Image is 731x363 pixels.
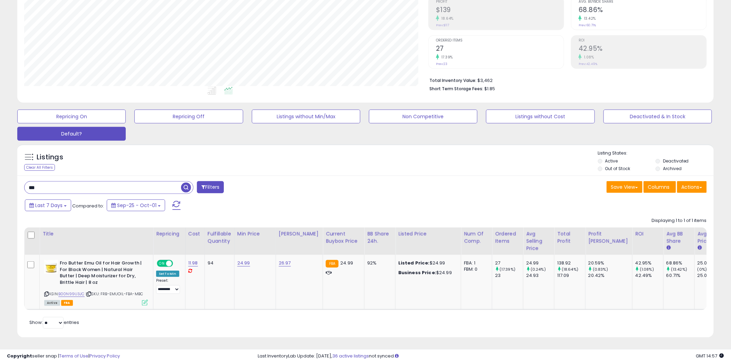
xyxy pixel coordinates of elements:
div: 117.09 [557,272,585,279]
label: Out of Stock [605,166,630,171]
div: 24.99 [526,260,554,266]
h2: 27 [436,45,564,54]
b: Total Inventory Value: [429,77,476,83]
div: 25.01 [697,260,725,266]
h5: Listings [37,152,63,162]
div: 92% [367,260,390,266]
button: Listings without Cost [486,110,595,123]
div: 20.42% [588,272,632,279]
div: Avg Win Price [697,230,723,245]
button: Non Competitive [369,110,477,123]
div: $24.99 [398,260,456,266]
b: Listed Price: [398,260,430,266]
small: 13.42% [582,16,596,21]
b: Fro Butter Emu Oil for Hair Growth | For Black Women | Natural Hair Butter | Deep Moisturizer for... [60,260,144,287]
div: Title [42,230,150,238]
button: Sep-25 - Oct-01 [107,199,165,211]
small: Avg Win Price. [697,245,702,251]
button: Columns [644,181,676,193]
h2: $139 [436,6,564,15]
small: (17.39%) [500,267,515,272]
span: Compared to: [72,203,104,209]
span: Show: entries [29,319,79,326]
b: Business Price: [398,269,436,276]
img: 41z0CrbazzL._SL40_.jpg [44,260,58,274]
li: $3,462 [429,76,702,84]
div: 20.59% [588,260,632,266]
div: Fulfillable Quantity [208,230,231,245]
div: Avg BB Share [666,230,692,245]
a: 36 active listings [333,353,369,359]
span: Columns [648,184,670,190]
div: [PERSON_NAME] [279,230,320,238]
span: Sep-25 - Oct-01 [117,202,156,209]
div: ROI [635,230,661,238]
button: Last 7 Days [25,199,71,211]
label: Active [605,158,618,164]
span: 2025-10-9 14:57 GMT [696,353,724,359]
div: 42.49% [635,272,663,279]
div: Cost [188,230,202,238]
span: Last 7 Days [35,202,63,209]
p: Listing States: [598,150,714,157]
button: Default? [17,127,126,141]
span: Ordered Items [436,39,564,43]
div: $24.99 [398,270,456,276]
button: Listings without Min/Max [252,110,360,123]
span: OFF [172,261,183,267]
span: FBA [61,300,73,306]
div: Displaying 1 to 1 of 1 items [652,217,707,224]
label: Deactivated [663,158,689,164]
a: Terms of Use [59,353,88,359]
div: Listed Price [398,230,458,238]
a: B00N99U3JC [58,291,85,297]
div: Total Profit [557,230,582,245]
div: 68.86% [666,260,694,266]
small: Prev: 42.49% [579,62,597,66]
div: 94 [208,260,229,266]
small: Prev: 23 [436,62,447,66]
small: (18.64%) [562,267,578,272]
strong: Copyright [7,353,32,359]
div: 60.71% [666,272,694,279]
div: Ordered Items [495,230,520,245]
span: ON [158,261,166,267]
div: 42.95% [635,260,663,266]
div: 25.01 [697,272,725,279]
button: Deactivated & In Stock [604,110,712,123]
a: 24.99 [237,260,250,267]
button: Repricing Off [134,110,243,123]
div: Last InventoryLab Update: [DATE], not synced. [258,353,724,360]
small: (0%) [697,267,707,272]
div: 27 [495,260,523,266]
button: Repricing On [17,110,126,123]
small: (13.42%) [671,267,687,272]
small: FBA [326,260,339,268]
div: Set To Min [156,271,179,277]
div: FBA: 1 [464,260,487,266]
div: 138.92 [557,260,585,266]
div: Repricing [156,230,182,238]
button: Actions [677,181,707,193]
small: 18.64% [439,16,454,21]
div: FBM: 0 [464,266,487,272]
div: Avg Selling Price [526,230,551,252]
small: (0.24%) [531,267,546,272]
div: Clear All Filters [24,164,55,171]
div: Min Price [237,230,273,238]
a: Privacy Policy [89,353,120,359]
div: Num of Comp. [464,230,489,245]
span: | SKU: FRB-EMUOIL-FBA-MBC [86,291,143,297]
div: BB Share 24h. [367,230,392,245]
div: 24.93 [526,272,554,279]
div: ASIN: [44,260,148,305]
small: Prev: 60.71% [579,23,596,27]
div: 23 [495,272,523,279]
h2: 68.86% [579,6,706,15]
button: Save View [607,181,643,193]
label: Archived [663,166,682,171]
span: $1.85 [484,85,495,92]
small: (1.08%) [640,267,654,272]
small: (0.83%) [593,267,608,272]
small: 17.39% [439,55,453,60]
